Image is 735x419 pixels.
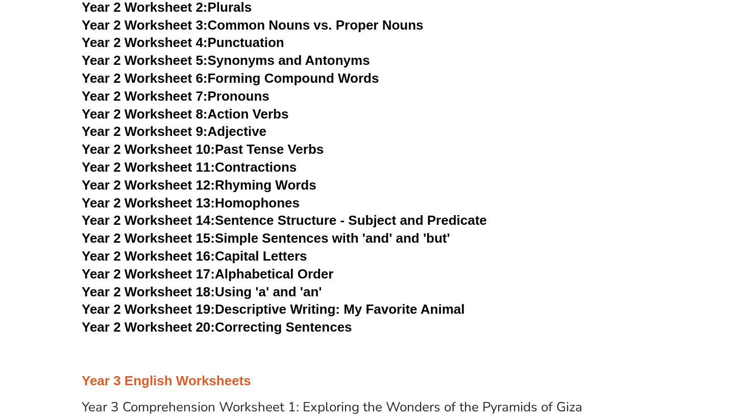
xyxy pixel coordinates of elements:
[82,159,297,175] a: Year 2 Worksheet 11:Contractions
[82,230,215,246] span: Year 2 Worksheet 15:
[82,195,300,211] a: Year 2 Worksheet 13:Homophones
[82,213,487,228] a: Year 2 Worksheet 14:Sentence Structure - Subject and Predicate
[82,17,424,33] a: Year 2 Worksheet 3:Common Nouns vs. Proper Nouns
[82,35,208,50] span: Year 2 Worksheet 4:
[82,106,208,122] span: Year 2 Worksheet 8:
[82,53,370,68] a: Year 2 Worksheet 5:Synonyms and Antonyms
[82,106,288,122] a: Year 2 Worksheet 8:Action Verbs
[82,177,215,193] span: Year 2 Worksheet 12:
[82,88,208,104] span: Year 2 Worksheet 7:
[82,319,352,335] a: Year 2 Worksheet 20:Correcting Sentences
[82,177,316,193] a: Year 2 Worksheet 12:Rhyming Words
[82,124,266,139] a: Year 2 Worksheet 9:Adjective
[82,88,269,104] a: Year 2 Worksheet 7:Pronouns
[82,124,208,139] span: Year 2 Worksheet 9:
[82,142,215,157] span: Year 2 Worksheet 10:
[82,319,215,335] span: Year 2 Worksheet 20:
[82,35,284,50] a: Year 2 Worksheet 4:Punctuation
[82,266,333,282] a: Year 2 Worksheet 17:Alphabetical Order
[82,71,379,86] a: Year 2 Worksheet 6:Forming Compound Words
[82,373,653,390] h3: Year 3 English Worksheets
[82,213,215,228] span: Year 2 Worksheet 14:
[82,71,208,86] span: Year 2 Worksheet 6:
[82,53,208,68] span: Year 2 Worksheet 5:
[82,230,450,246] a: Year 2 Worksheet 15:Simple Sentences with 'and' and 'but'
[82,17,208,33] span: Year 2 Worksheet 3:
[82,301,464,317] a: Year 2 Worksheet 19:Descriptive Writing: My Favorite Animal
[82,301,215,317] span: Year 2 Worksheet 19:
[82,266,215,282] span: Year 2 Worksheet 17:
[82,195,215,211] span: Year 2 Worksheet 13:
[560,304,735,419] iframe: Chat Widget
[82,398,582,416] a: Year 3 Comprehension Worksheet 1: Exploring the Wonders of the Pyramids of Giza
[82,248,215,264] span: Year 2 Worksheet 16:
[82,248,307,264] a: Year 2 Worksheet 16:Capital Letters
[82,284,215,299] span: Year 2 Worksheet 18:
[82,142,324,157] a: Year 2 Worksheet 10:Past Tense Verbs
[82,284,322,299] a: Year 2 Worksheet 18:Using 'a' and 'an'
[82,159,215,175] span: Year 2 Worksheet 11:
